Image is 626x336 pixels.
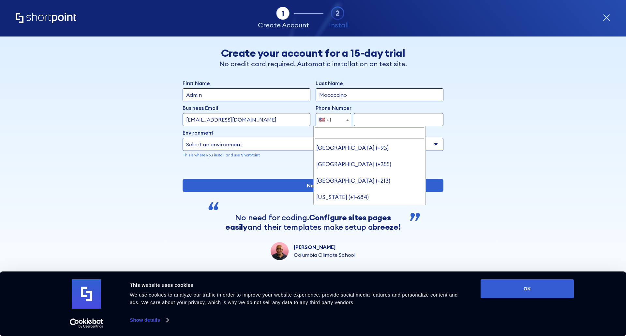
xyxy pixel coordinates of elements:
[314,140,426,156] li: [GEOGRAPHIC_DATA] (+93)
[130,292,458,305] span: We use cookies to analyze our traffic in order to improve your website experience, provide social...
[314,173,426,189] li: [GEOGRAPHIC_DATA] (+213)
[315,127,425,139] input: Search
[314,189,426,205] li: [US_STATE] (+1-684)
[314,156,426,172] li: [GEOGRAPHIC_DATA] (+355)
[481,279,574,298] button: OK
[130,315,168,325] a: Show details
[58,318,115,328] a: Usercentrics Cookiebot - opens in a new window
[72,279,101,309] img: logo
[130,281,466,289] div: This website uses cookies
